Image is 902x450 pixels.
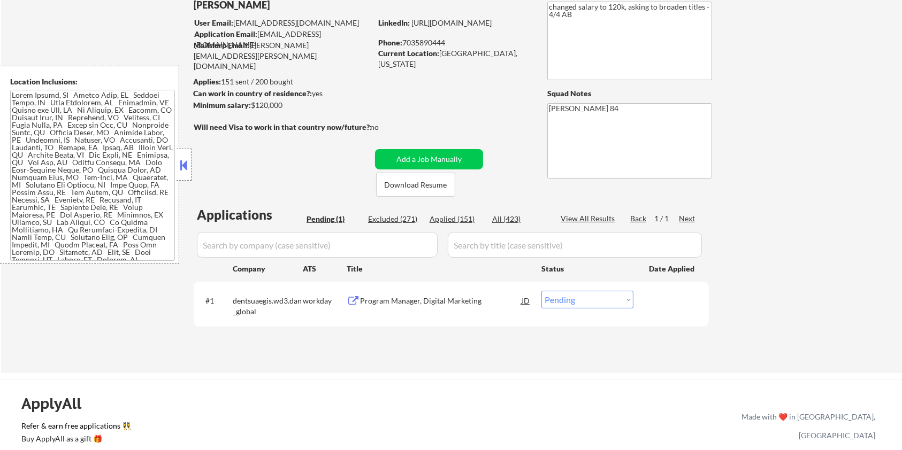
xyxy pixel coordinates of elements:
div: Pending (1) [307,214,360,224]
a: Buy ApplyAll as a gift 🎁 [21,433,128,447]
div: Buy ApplyAll as a gift 🎁 [21,435,128,443]
strong: Can work in country of residence?: [193,89,312,98]
div: ATS [303,263,347,274]
div: 7035890444 [378,37,530,48]
div: Location Inclusions: [10,76,175,87]
div: Excluded (271) [368,214,422,224]
strong: User Email: [194,18,233,27]
a: [URL][DOMAIN_NAME] [411,18,492,27]
div: Back [630,213,647,224]
div: [GEOGRAPHIC_DATA], [US_STATE] [378,48,530,69]
div: [PERSON_NAME][EMAIL_ADDRESS][PERSON_NAME][DOMAIN_NAME] [194,40,371,72]
strong: Will need Visa to work in that country now/future?: [194,122,372,131]
button: Add a Job Manually [375,149,483,169]
div: workday [303,296,347,306]
div: dentsuaegis.wd3.dan_global [233,296,303,316]
div: 1 / 1 [654,213,679,224]
div: #1 [205,296,224,306]
strong: Mailslurp Email: [194,41,249,50]
div: 151 sent / 200 bought [193,76,371,87]
a: Refer & earn free applications 👯‍♀️ [21,422,518,433]
strong: Current Location: [378,49,439,58]
strong: Application Email: [194,29,257,38]
div: Applied (151) [430,214,483,224]
div: Applications [197,208,303,221]
div: [EMAIL_ADDRESS][DOMAIN_NAME] [194,29,371,50]
strong: Minimum salary: [193,100,251,110]
div: JD [521,291,531,310]
div: Squad Notes [547,88,712,99]
div: ApplyAll [21,394,94,413]
div: Status [541,259,633,278]
div: $120,000 [193,100,371,111]
strong: LinkedIn: [378,18,410,27]
div: Date Applied [649,263,696,274]
button: Download Resume [376,173,455,197]
div: Next [679,213,696,224]
div: Program Manager, Digital Marketing [360,296,522,306]
div: Title [347,263,531,274]
div: [EMAIL_ADDRESS][DOMAIN_NAME] [194,18,371,28]
div: Made with ❤️ in [GEOGRAPHIC_DATA], [GEOGRAPHIC_DATA] [737,407,875,445]
div: Company [233,263,303,274]
div: View All Results [561,213,618,224]
input: Search by title (case sensitive) [448,232,702,258]
strong: Applies: [193,77,221,86]
strong: Phone: [378,38,402,47]
div: yes [193,88,368,99]
div: All (423) [492,214,546,224]
input: Search by company (case sensitive) [197,232,438,258]
div: no [370,122,401,133]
